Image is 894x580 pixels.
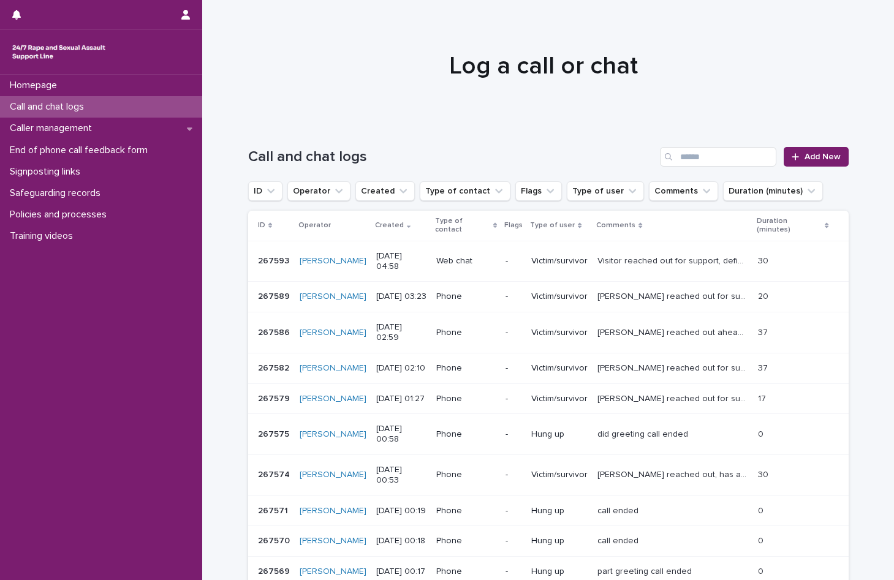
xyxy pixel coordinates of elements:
p: Phone [436,506,496,516]
p: [DATE] 00:18 [376,536,426,546]
p: Caller management [5,122,102,134]
p: Hung up [531,429,588,440]
p: [DATE] 04:58 [376,251,426,272]
tr: 267571267571 [PERSON_NAME] [DATE] 00:19Phone-Hung upcall endedcall ended 00 [248,495,849,526]
button: Operator [287,181,350,201]
p: - [506,506,521,516]
p: [DATE] 00:17 [376,567,426,577]
p: Signposting links [5,166,90,178]
p: 267575 [258,427,292,440]
p: - [506,256,521,266]
tr: 267589267589 [PERSON_NAME] [DATE] 03:23Phone-Victim/survivor[PERSON_NAME] reached out for support... [248,282,849,312]
p: - [506,328,521,338]
img: rhQMoQhaT3yELyF149Cw [10,40,108,64]
p: Type of contact [435,214,490,237]
tr: 267579267579 [PERSON_NAME] [DATE] 01:27Phone-Victim/survivor[PERSON_NAME] reached out for support... [248,383,849,414]
p: Victim/survivor [531,256,588,266]
p: 267579 [258,391,292,404]
p: 267586 [258,325,292,338]
p: Phone [436,328,496,338]
p: ID [258,219,265,232]
p: 37 [758,361,770,374]
tr: 267593267593 [PERSON_NAME] [DATE] 04:58Web chat-Victim/survivorVisitor reached out for support, d... [248,241,849,282]
p: - [506,292,521,302]
p: - [506,536,521,546]
a: [PERSON_NAME] [300,328,366,338]
a: [PERSON_NAME] [300,256,366,266]
button: Type of contact [420,181,510,201]
p: 37 [758,325,770,338]
button: Flags [515,181,562,201]
p: - [506,429,521,440]
p: Hung up [531,567,588,577]
p: Training videos [5,230,83,242]
p: 267593 [258,254,292,266]
p: Comments [596,219,635,232]
tr: 267574267574 [PERSON_NAME] [DATE] 00:53Phone-Victim/survivor[PERSON_NAME] reached out, has an app... [248,454,849,495]
h1: Log a call or chat [243,51,844,81]
p: Type of user [530,219,575,232]
span: Add New [805,153,841,161]
p: Phone [436,536,496,546]
p: Emma reached out, has an appointment coming up with rape crisis centre, police have taken perpetr... [597,467,751,480]
p: 267569 [258,564,292,577]
p: part greeting call ended [597,564,694,577]
p: Hung up [531,506,588,516]
p: Web chat [436,256,496,266]
p: Hung up [531,536,588,546]
p: 17 [758,391,768,404]
p: Phone [436,363,496,374]
p: 267574 [258,467,292,480]
p: Flags [504,219,523,232]
p: Phone [436,429,496,440]
p: [DATE] 00:53 [376,465,426,486]
a: [PERSON_NAME] [300,567,366,577]
p: Victim/survivor [531,470,588,480]
p: Duration (minutes) [757,214,822,237]
p: Created [375,219,404,232]
p: did greeting call ended [597,427,691,440]
a: [PERSON_NAME] [300,429,366,440]
p: Policies and processes [5,209,116,220]
p: - [506,394,521,404]
h1: Call and chat logs [248,148,656,166]
tr: 267582267582 [PERSON_NAME] [DATE] 02:10Phone-Victim/survivor[PERSON_NAME] reached out for support... [248,353,849,383]
p: 20 [758,289,771,302]
p: Aisha reached out for support, reported to police today, making statement tomorrow, spoke about 1... [597,289,751,302]
p: 267570 [258,533,292,546]
input: Search [660,147,776,167]
p: - [506,567,521,577]
p: End of phone call feedback form [5,145,157,156]
p: [DATE] 02:59 [376,322,426,343]
p: 0 [758,503,766,516]
p: Visitor reached out for support, definitions and consent discussed, options, thoughts and feeling... [597,254,751,266]
button: Type of user [567,181,644,201]
p: Call and chat logs [5,101,94,113]
p: Safeguarding records [5,187,110,199]
p: Christina reached out for support, lots going on with family, talked about not wanting children b... [597,391,751,404]
a: [PERSON_NAME] [300,363,366,374]
a: [PERSON_NAME] [300,536,366,546]
a: [PERSON_NAME] [300,506,366,516]
p: 30 [758,467,771,480]
p: call ended [597,533,641,546]
p: 0 [758,427,766,440]
a: Add New [784,147,848,167]
p: Victim/survivor [531,394,588,404]
p: Caller reached out ahead of starting trauma therapy later today, thoughts and feelings explored. [597,325,751,338]
p: [DATE] 02:10 [376,363,426,374]
p: Homepage [5,80,67,91]
p: 267571 [258,503,290,516]
p: Operator [298,219,331,232]
p: 30 [758,254,771,266]
p: - [506,470,521,480]
p: - [506,363,521,374]
p: [DATE] 00:58 [376,424,426,445]
p: [DATE] 01:27 [376,394,426,404]
p: Kelly reached out for support, wanted space to talk, thinking of disclosing to her 3 kids (grown ... [597,361,751,374]
p: 267589 [258,289,292,302]
tr: 267575267575 [PERSON_NAME] [DATE] 00:58Phone-Hung updid greeting call endeddid greeting call ende... [248,414,849,455]
a: [PERSON_NAME] [300,394,366,404]
p: Phone [436,470,496,480]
